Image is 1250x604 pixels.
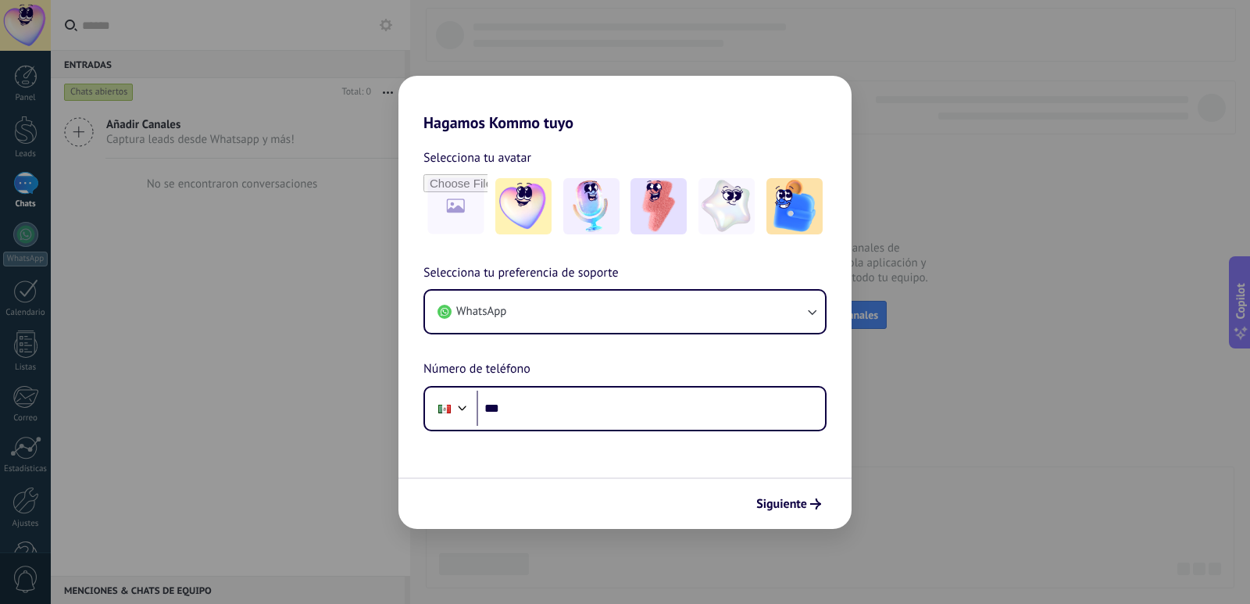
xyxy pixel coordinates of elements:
img: -4.jpeg [698,178,755,234]
button: Siguiente [749,491,828,517]
img: -5.jpeg [766,178,823,234]
button: WhatsApp [425,291,825,333]
h2: Hagamos Kommo tuyo [398,76,852,132]
span: Número de teléfono [423,359,530,380]
span: Selecciona tu preferencia de soporte [423,263,619,284]
img: -1.jpeg [495,178,552,234]
img: -2.jpeg [563,178,620,234]
span: WhatsApp [456,304,506,320]
div: Mexico: + 52 [430,392,459,425]
span: Selecciona tu avatar [423,148,531,168]
img: -3.jpeg [630,178,687,234]
span: Siguiente [756,499,807,509]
